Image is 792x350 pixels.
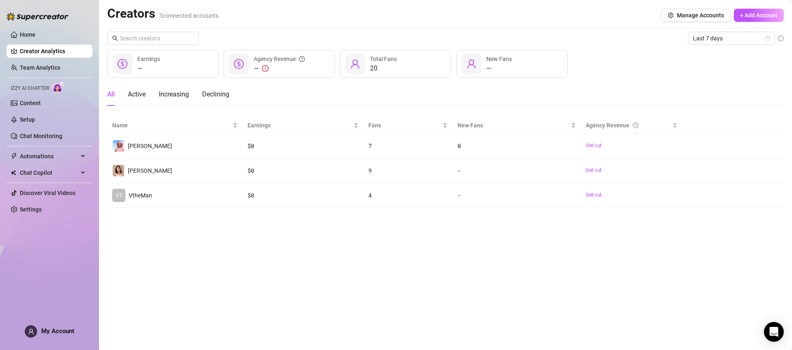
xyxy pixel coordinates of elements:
div: - [457,166,576,175]
a: Creator Analytics [20,45,86,58]
span: question-circle [299,54,305,63]
button: + Add Account [734,9,784,22]
div: 4 [368,191,448,200]
span: Earnings [247,121,352,130]
th: New Fans [453,117,581,134]
div: 7 [368,141,448,150]
span: Total Fans [370,56,397,62]
div: All [107,89,115,99]
span: Chat Copilot [20,166,78,179]
span: Manage Accounts [677,12,724,19]
img: logo-BBDzfeDw.svg [7,12,68,21]
div: Agency Revenue [254,54,305,63]
span: New Fans [486,56,512,62]
div: 20 [370,63,397,73]
span: My Account [41,327,74,335]
span: + Add Account [740,12,778,19]
div: Declining [202,89,229,99]
span: [PERSON_NAME] [128,143,172,149]
div: $ 0 [247,166,358,175]
a: Discover Viral Videos [20,190,75,196]
span: VtheMan [129,192,152,199]
span: thunderbolt [11,153,17,160]
div: Increasing [159,89,189,99]
span: Fans [368,121,441,130]
a: Chat Monitoring [20,133,62,139]
span: question-circle [633,121,639,130]
span: 3 connected accounts [159,12,219,19]
div: $ 0 [247,141,358,150]
th: Fans [363,117,453,134]
a: Team Analytics [20,64,60,71]
img: AI Chatter [52,81,65,93]
div: - [457,191,576,200]
a: Home [20,31,35,38]
span: Last 7 days [693,32,770,45]
div: 9 [368,166,448,175]
div: Agency Revenue [586,121,671,130]
a: Settings [20,206,42,213]
a: Setup [20,116,35,123]
div: 0 [457,141,576,150]
h2: Creators [107,6,219,21]
span: user [467,59,476,69]
div: — [254,63,305,73]
span: Izzy AI Chatter [11,85,49,92]
span: exclamation-circle [262,65,269,72]
a: Content [20,100,41,106]
span: New Fans [457,121,569,130]
div: — [486,63,512,73]
img: Chat Copilot [11,170,16,176]
span: calendar [765,36,770,41]
span: search [112,35,118,41]
span: dollar-circle [234,59,244,69]
span: [PERSON_NAME] [128,167,172,174]
span: user [28,329,34,335]
div: Open Intercom Messenger [764,322,784,342]
img: Amanda [113,140,124,152]
span: user [350,59,360,69]
a: Set cut [586,191,677,199]
span: dollar-circle [118,59,127,69]
div: — [137,63,160,73]
img: Hanna [113,165,124,176]
span: VT [115,191,123,200]
div: $ 0 [247,191,358,200]
a: Set cut [586,141,677,150]
th: Name [107,117,243,134]
a: Set cut [586,166,677,174]
span: Earnings [137,56,160,62]
span: info-circle [778,35,784,41]
span: setting [668,12,674,18]
input: Search creators [120,34,187,43]
th: Earnings [243,117,363,134]
span: Name [112,121,231,130]
span: Automations [20,150,78,163]
div: Active [128,89,146,99]
button: Manage Accounts [661,9,731,22]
